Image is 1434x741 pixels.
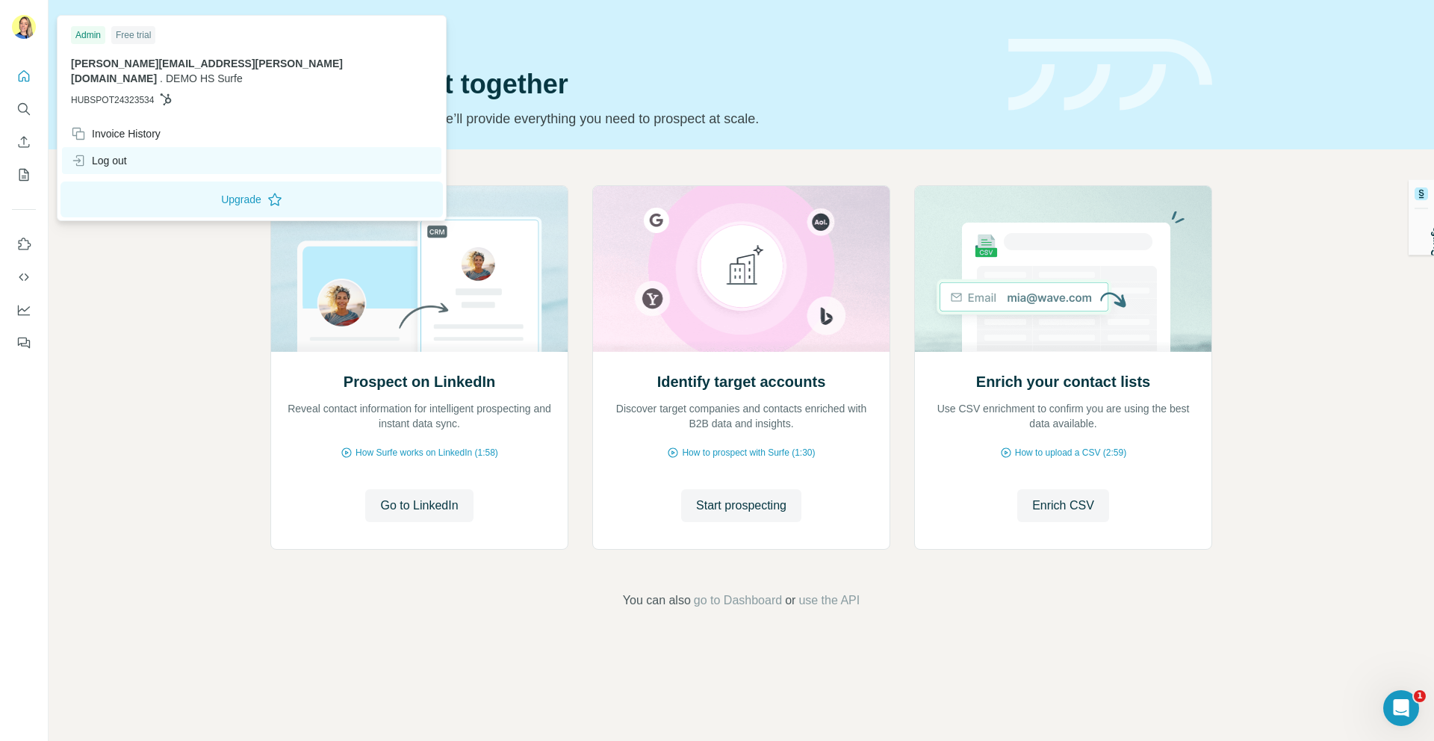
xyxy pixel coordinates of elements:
[608,401,875,431] p: Discover target companies and contacts enriched with B2B data and insights.
[682,446,815,459] span: How to prospect with Surfe (1:30)
[270,108,990,129] p: Pick your starting point and we’ll provide everything you need to prospect at scale.
[930,401,1196,431] p: Use CSV enrichment to confirm you are using the best data available.
[1414,690,1426,702] span: 1
[1017,489,1109,522] button: Enrich CSV
[71,93,154,107] span: HUBSPOT24323534
[344,371,495,392] h2: Prospect on LinkedIn
[71,26,105,44] div: Admin
[12,264,36,291] button: Use Surfe API
[12,297,36,323] button: Dashboard
[160,72,163,84] span: .
[1008,39,1212,111] img: banner
[1383,690,1419,726] iframe: Intercom live chat
[71,58,343,84] span: [PERSON_NAME][EMAIL_ADDRESS][PERSON_NAME][DOMAIN_NAME]
[1415,187,1428,200] img: Surfe Logo
[286,401,553,431] p: Reveal contact information for intelligent prospecting and instant data sync.
[12,161,36,188] button: My lists
[1032,497,1094,515] span: Enrich CSV
[623,592,691,610] span: You can also
[694,592,782,610] button: go to Dashboard
[60,182,443,217] button: Upgrade
[12,63,36,90] button: Quick start
[12,231,36,258] button: Use Surfe on LinkedIn
[798,592,860,610] button: use the API
[12,329,36,356] button: Feedback
[681,489,801,522] button: Start prospecting
[12,15,36,39] img: Avatar
[696,497,786,515] span: Start prospecting
[270,69,990,99] h1: Let’s prospect together
[1015,446,1126,459] span: How to upload a CSV (2:59)
[592,186,890,352] img: Identify target accounts
[365,489,473,522] button: Go to LinkedIn
[380,497,458,515] span: Go to LinkedIn
[657,371,826,392] h2: Identify target accounts
[12,128,36,155] button: Enrich CSV
[166,72,243,84] span: DEMO HS Surfe
[270,186,568,352] img: Prospect on LinkedIn
[71,153,127,168] div: Log out
[12,96,36,123] button: Search
[111,26,155,44] div: Free trial
[356,446,498,459] span: How Surfe works on LinkedIn (1:58)
[270,28,990,43] div: Quick start
[71,126,161,141] div: Invoice History
[914,186,1212,352] img: Enrich your contact lists
[976,371,1150,392] h2: Enrich your contact lists
[785,592,795,610] span: or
